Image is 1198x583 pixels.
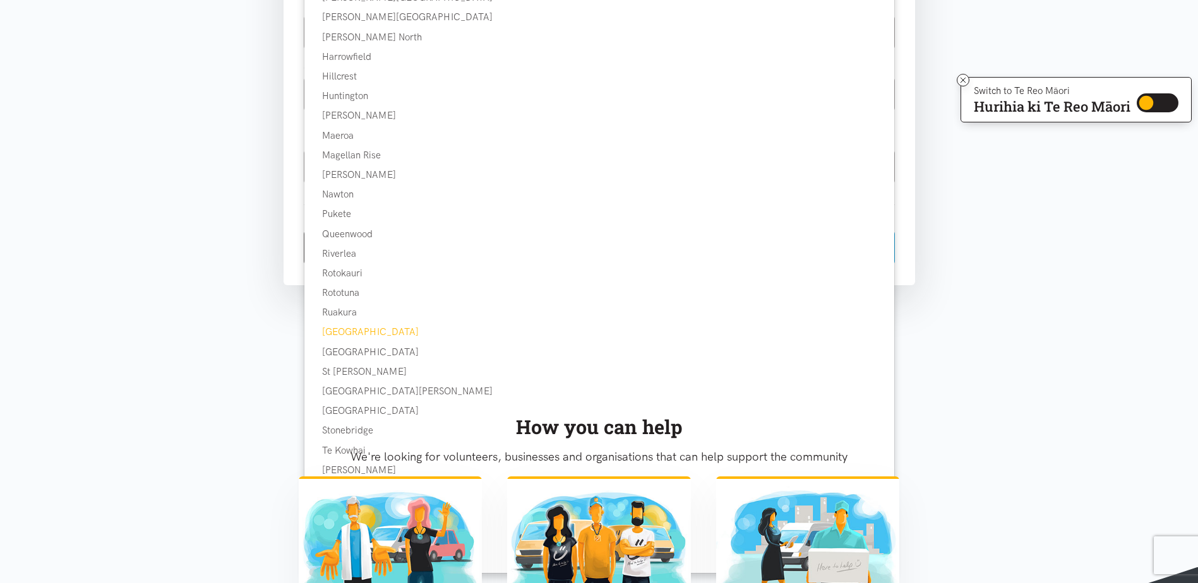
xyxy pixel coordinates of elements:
[299,447,900,466] p: We're looking for volunteers, businesses and organisations that can help support the community
[304,108,894,123] div: [PERSON_NAME]
[299,411,900,442] div: How you can help
[304,9,894,25] div: [PERSON_NAME][GEOGRAPHIC_DATA]
[304,266,894,281] div: Rotokauri
[304,364,894,379] div: St [PERSON_NAME]
[304,167,894,182] div: [PERSON_NAME]
[304,324,894,339] div: [GEOGRAPHIC_DATA]
[304,148,894,163] div: Magellan Rise
[304,69,894,84] div: Hillcrest
[304,88,894,103] div: Huntington
[304,206,894,221] div: Pukete
[974,101,1130,112] p: Hurihia ki Te Reo Māori
[304,128,894,143] div: Maeroa
[304,187,894,202] div: Nawton
[304,285,894,300] div: Rototuna
[974,87,1130,95] p: Switch to Te Reo Māori
[304,305,894,320] div: Ruakura
[304,384,894,399] div: [GEOGRAPHIC_DATA][PERSON_NAME]
[304,227,894,242] div: Queenwood
[304,30,894,45] div: [PERSON_NAME] North
[304,49,894,64] div: Harrowfield
[304,246,894,261] div: Riverlea
[304,344,894,360] div: [GEOGRAPHIC_DATA]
